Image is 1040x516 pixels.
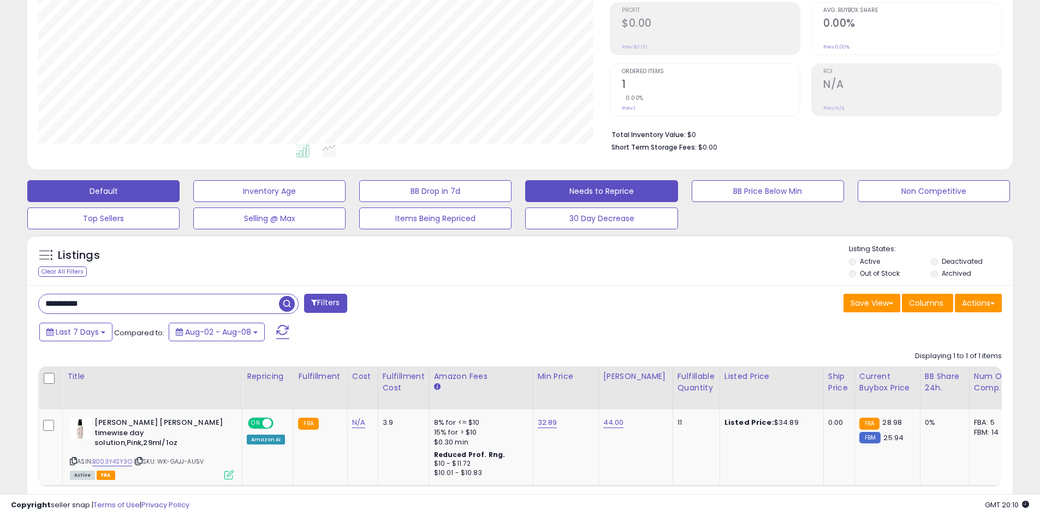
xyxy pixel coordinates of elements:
[11,500,51,510] strong: Copyright
[823,17,1001,32] h2: 0.00%
[193,207,346,229] button: Selling @ Max
[678,371,715,394] div: Fulfillable Quantity
[622,94,644,102] small: 0.00%
[692,180,844,202] button: BB Price Below Min
[434,371,528,382] div: Amazon Fees
[70,418,234,478] div: ASIN:
[858,180,1010,202] button: Non Competitive
[304,294,347,313] button: Filters
[434,468,525,478] div: $10.01 - $10.83
[70,471,95,480] span: All listings currently available for purchase on Amazon
[915,351,1002,361] div: Displaying 1 to 1 of 1 items
[114,328,164,338] span: Compared to:
[272,419,289,428] span: OFF
[193,180,346,202] button: Inventory Age
[169,323,265,341] button: Aug-02 - Aug-08
[622,105,635,111] small: Prev: 1
[902,294,953,312] button: Columns
[247,435,285,444] div: Amazon AI
[525,207,678,229] button: 30 Day Decrease
[247,371,289,382] div: Repricing
[882,417,902,428] span: 28.98
[942,269,971,278] label: Archived
[134,457,204,466] span: | SKU: WK-GAJJ-AU5V
[942,257,983,266] label: Deactivated
[359,207,512,229] button: Items Being Repriced
[698,142,717,152] span: $0.00
[434,437,525,447] div: $0.30 min
[298,371,342,382] div: Fulfillment
[352,371,373,382] div: Cost
[434,459,525,468] div: $10 - $11.72
[434,428,525,437] div: 15% for > $10
[909,298,943,309] span: Columns
[249,419,263,428] span: ON
[603,417,624,428] a: 44.00
[94,418,227,451] b: [PERSON_NAME] [PERSON_NAME] timewise day solution,Pink,29ml/1oz
[860,269,900,278] label: Out of Stock
[622,17,800,32] h2: $0.00
[27,207,180,229] button: Top Sellers
[823,8,1001,14] span: Avg. Buybox Share
[823,78,1001,93] h2: N/A
[859,432,881,443] small: FBM
[828,371,850,394] div: Ship Price
[11,500,189,511] div: seller snap | |
[56,327,99,337] span: Last 7 Days
[352,417,365,428] a: N/A
[538,417,557,428] a: 32.89
[823,105,845,111] small: Prev: N/A
[525,180,678,202] button: Needs to Reprice
[434,418,525,428] div: 8% for <= $10
[724,371,819,382] div: Listed Price
[859,371,916,394] div: Current Buybox Price
[859,418,879,430] small: FBA
[823,44,849,50] small: Prev: 0.00%
[97,471,115,480] span: FBA
[67,371,237,382] div: Title
[39,323,112,341] button: Last 7 Days
[603,371,668,382] div: [PERSON_NAME]
[58,248,100,263] h5: Listings
[434,450,506,459] b: Reduced Prof. Rng.
[974,418,1010,428] div: FBA: 5
[828,418,846,428] div: 0.00
[860,257,880,266] label: Active
[974,371,1014,394] div: Num of Comp.
[383,371,425,394] div: Fulfillment Cost
[974,428,1010,437] div: FBM: 14
[678,418,711,428] div: 11
[93,500,140,510] a: Terms of Use
[849,244,1013,254] p: Listing States:
[724,418,815,428] div: $34.89
[185,327,251,337] span: Aug-02 - Aug-08
[92,457,132,466] a: B003Y4SY3O
[611,127,994,140] li: $0
[27,180,180,202] button: Default
[434,382,441,392] small: Amazon Fees.
[70,418,92,440] img: 41jNTLtOJwL._SL40_.jpg
[724,417,774,428] b: Listed Price:
[611,130,686,139] b: Total Inventory Value:
[359,180,512,202] button: BB Drop in 7d
[622,69,800,75] span: Ordered Items
[985,500,1029,510] span: 2025-08-16 20:10 GMT
[883,432,904,443] span: 25.94
[843,294,900,312] button: Save View
[298,418,318,430] small: FBA
[622,8,800,14] span: Profit
[611,143,697,152] b: Short Term Storage Fees:
[823,69,1001,75] span: ROI
[622,44,647,50] small: Prev: $0.00
[383,418,421,428] div: 3.9
[538,371,594,382] div: Min Price
[955,294,1002,312] button: Actions
[925,371,965,394] div: BB Share 24h.
[622,78,800,93] h2: 1
[141,500,189,510] a: Privacy Policy
[925,418,961,428] div: 0%
[38,266,87,277] div: Clear All Filters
